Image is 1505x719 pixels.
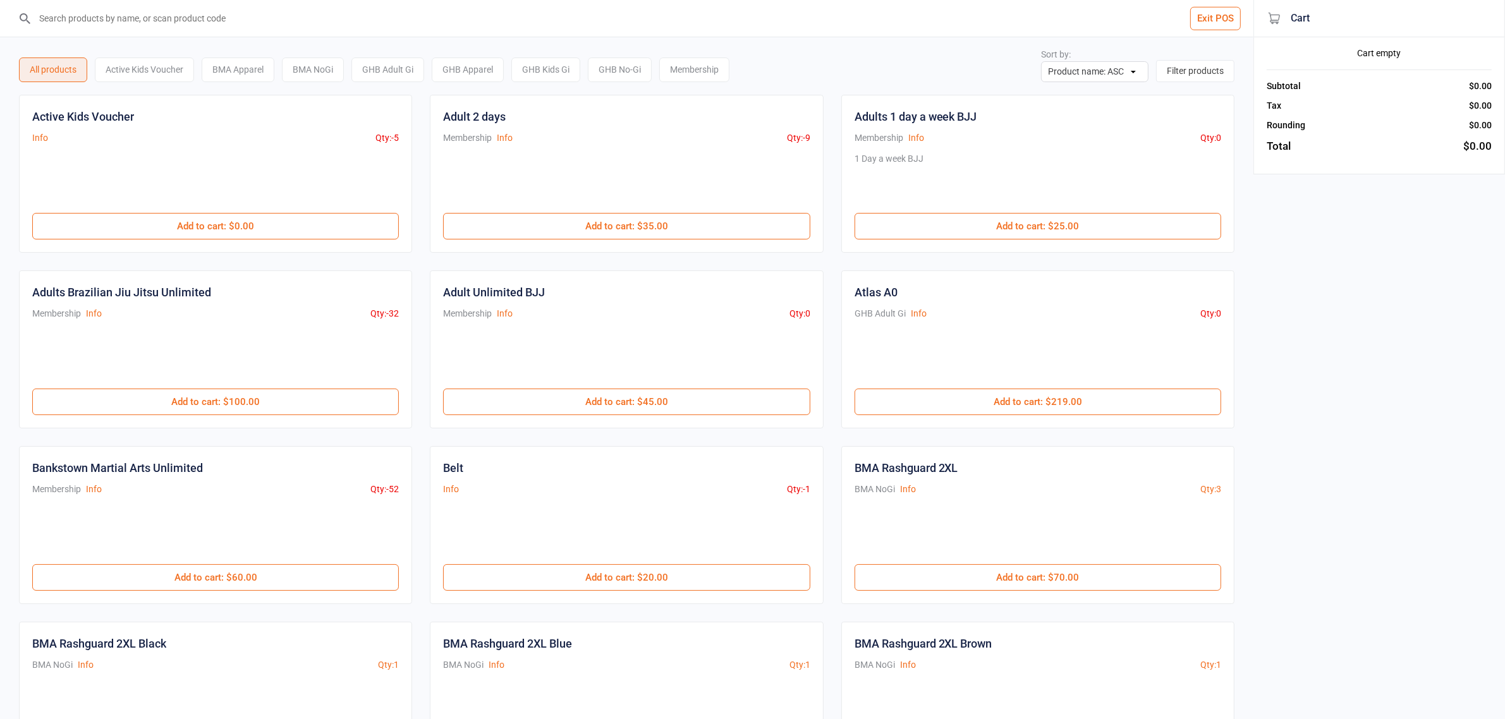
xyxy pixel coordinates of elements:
div: BMA NoGi [32,658,73,672]
div: Tax [1267,99,1281,112]
button: Exit POS [1190,7,1241,30]
div: $0.00 [1469,80,1492,93]
button: Info [900,483,916,496]
button: Info [497,131,513,145]
div: Qty: 0 [789,307,810,320]
div: Qty: 1 [378,658,399,672]
div: Qty: -9 [787,131,810,145]
button: Add to cart: $70.00 [855,564,1221,591]
label: Sort by: [1041,49,1071,59]
div: BMA Apparel [202,57,274,82]
div: Bankstown Martial Arts Unlimited [32,459,203,476]
button: Info [78,658,94,672]
div: GHB Adult Gi [855,307,906,320]
div: $0.00 [1463,138,1492,155]
button: Info [32,131,48,145]
div: GHB Kids Gi [511,57,580,82]
div: Adults Brazilian Jiu Jitsu Unlimited [32,284,211,301]
div: BMA NoGi [855,483,895,496]
div: Rounding [1267,119,1305,132]
div: GHB Apparel [432,57,504,82]
button: Info [86,307,102,320]
button: Add to cart: $20.00 [443,564,810,591]
div: Membership [32,483,81,496]
div: BMA Rashguard 2XL Blue [443,635,572,652]
div: BMA Rashguard 2XL Black [32,635,166,652]
div: Membership [443,307,492,320]
div: 1 Day a week BJJ [855,152,923,200]
div: Belt [443,459,463,476]
button: Add to cart: $100.00 [32,389,399,415]
button: Info [911,307,927,320]
div: $0.00 [1469,99,1492,112]
div: Active Kids Voucher [32,108,134,125]
div: BMA Rashguard 2XL Brown [855,635,992,652]
div: Total [1267,138,1291,155]
div: Adult Unlimited BJJ [443,284,545,301]
button: Info [900,658,916,672]
button: Add to cart: $219.00 [855,389,1221,415]
div: BMA Rashguard 2XL [855,459,958,476]
div: Qty: 0 [1200,307,1221,320]
div: Qty: -52 [370,483,399,496]
div: $0.00 [1469,119,1492,132]
div: Atlas A0 [855,284,898,301]
div: Qty: -5 [375,131,399,145]
div: Qty: 3 [1200,483,1221,496]
div: All products [19,57,87,82]
button: Filter products [1156,60,1234,82]
div: GHB No-Gi [588,57,652,82]
button: Add to cart: $25.00 [855,213,1221,239]
div: Qty: 1 [789,658,810,672]
button: Info [443,483,459,496]
button: Add to cart: $60.00 [32,564,399,591]
div: BMA NoGi [443,658,484,672]
div: Qty: -1 [787,483,810,496]
div: Cart empty [1267,47,1492,60]
div: Membership [855,131,903,145]
div: Subtotal [1267,80,1301,93]
div: Qty: -32 [370,307,399,320]
div: GHB Adult Gi [351,57,424,82]
div: Membership [32,307,81,320]
button: Add to cart: $35.00 [443,213,810,239]
div: BMA NoGi [282,57,344,82]
button: Info [489,658,504,672]
button: Info [86,483,102,496]
div: Active Kids Voucher [95,57,194,82]
div: BMA NoGi [855,658,895,672]
div: Adult 2 days [443,108,506,125]
div: Qty: 0 [1200,131,1221,145]
button: Add to cart: $0.00 [32,213,399,239]
button: Add to cart: $45.00 [443,389,810,415]
div: Membership [659,57,729,82]
div: Qty: 1 [1200,658,1221,672]
div: Membership [443,131,492,145]
button: Info [497,307,513,320]
button: Info [908,131,924,145]
div: Adults 1 day a week BJJ [855,108,977,125]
